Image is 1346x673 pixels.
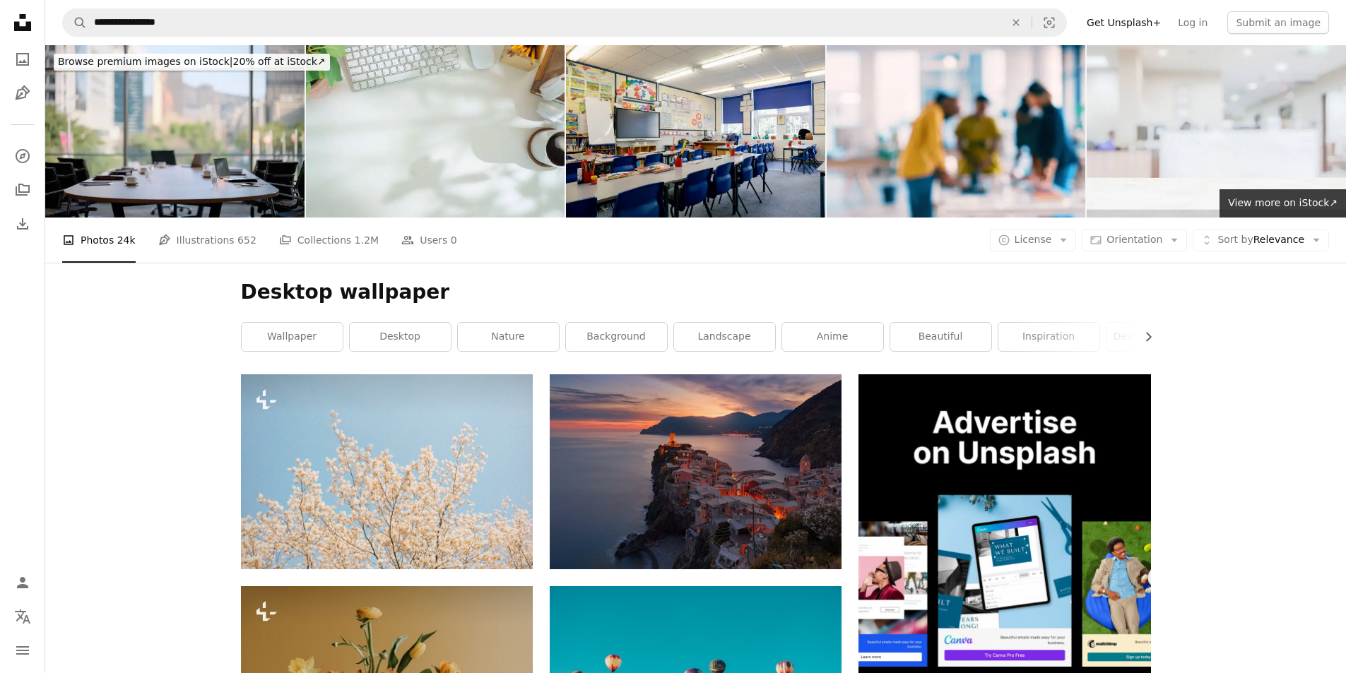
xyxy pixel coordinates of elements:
a: Photos [8,45,37,73]
button: Visual search [1032,9,1066,36]
span: 20% off at iStock ↗ [58,56,326,67]
button: Clear [1000,9,1032,36]
img: aerial view of village on mountain cliff during orange sunset [550,374,842,568]
button: Language [8,602,37,631]
img: Chairs, table and technology in empty boardroom of corporate office for meeting with window view.... [45,45,305,218]
a: beautiful [890,323,991,351]
a: View more on iStock↗ [1220,189,1346,218]
button: scroll list to the right [1135,323,1151,351]
span: 0 [451,232,457,248]
a: Log in [1169,11,1216,34]
span: Browse premium images on iStock | [58,56,232,67]
a: Download History [8,210,37,238]
a: Users 0 [401,218,457,263]
a: Illustrations [8,79,37,107]
span: 652 [237,232,256,248]
a: Illustrations 652 [158,218,256,263]
button: Sort byRelevance [1193,229,1329,251]
button: Menu [8,636,37,665]
span: 1.2M [355,232,379,248]
a: a tree with white flowers against a blue sky [241,465,533,478]
button: Search Unsplash [63,9,87,36]
a: Log in / Sign up [8,568,37,597]
a: anime [782,323,883,351]
img: Empty Classroom [566,45,825,218]
a: background [566,323,667,351]
img: file-1635990755334-4bfd90f37242image [858,374,1150,666]
span: Relevance [1217,233,1304,247]
button: License [990,229,1077,251]
img: Blur, meeting and employees for discussion in office, working and job for creative career. People... [827,45,1086,218]
a: inspiration [998,323,1099,351]
h1: Desktop wallpaper [241,280,1151,305]
img: Marble table top with blur hospital clinic medical interior background [1087,45,1346,218]
a: wallpaper [242,323,343,351]
button: Submit an image [1227,11,1329,34]
a: nature [458,323,559,351]
button: Orientation [1082,229,1187,251]
form: Find visuals sitewide [62,8,1067,37]
img: a tree with white flowers against a blue sky [241,374,533,568]
span: Sort by [1217,234,1253,245]
a: Get Unsplash+ [1078,11,1169,34]
span: View more on iStock ↗ [1228,197,1338,208]
span: Orientation [1106,234,1162,245]
a: Browse premium images on iStock|20% off at iStock↗ [45,45,338,79]
a: Collections [8,176,37,204]
a: aerial view of village on mountain cliff during orange sunset [550,465,842,478]
a: landscape [674,323,775,351]
img: Top view white office desk with keyboard, coffee cup, headphone and stationery. [306,45,565,218]
span: License [1015,234,1052,245]
a: Explore [8,142,37,170]
a: desktop [350,323,451,351]
a: desktop background [1106,323,1208,351]
a: Collections 1.2M [279,218,379,263]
